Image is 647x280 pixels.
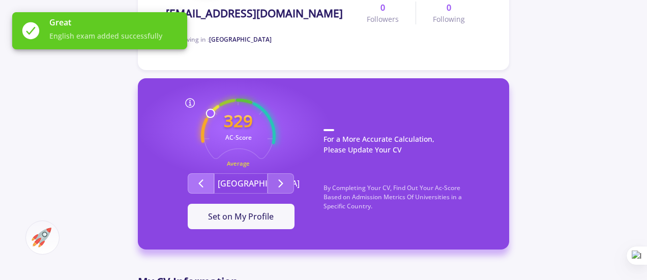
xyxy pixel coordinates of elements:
span: [EMAIL_ADDRESS][DOMAIN_NAME] [166,6,343,22]
span: Followers [367,14,399,24]
text: AC-Score [225,133,252,142]
span: Set on My Profile [208,211,274,222]
span: Following [433,14,465,24]
text: 329 [224,109,253,132]
div: Second group [158,173,323,194]
span: [GEOGRAPHIC_DATA] [209,35,272,44]
b: 0 [447,2,451,14]
text: Average [227,160,250,168]
p: By Completing Your CV, Find Out Your Ac-Score Based on Admission Metrics Of Universities in a Spe... [323,183,489,221]
span: English exam added successfully [49,30,179,41]
b: 0 [380,2,385,14]
button: [GEOGRAPHIC_DATA] [214,173,268,194]
span: Living in : [182,35,272,44]
img: ac-market [32,228,51,247]
button: Set on My Profile [188,204,295,229]
p: For a More Accurate Calculation, Please Update Your CV [323,129,489,165]
span: Great [49,16,179,28]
